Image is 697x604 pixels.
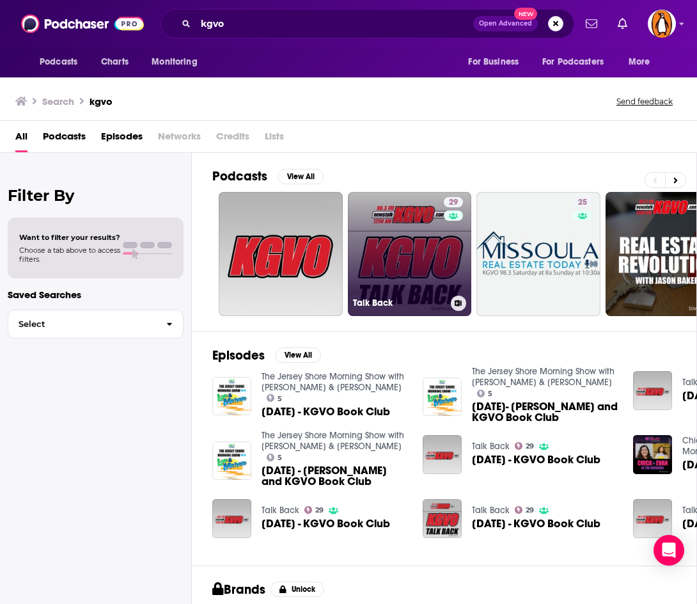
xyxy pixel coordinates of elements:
[19,246,120,264] span: Choose a tab above to access filters.
[542,53,604,71] span: For Podcasters
[212,582,265,598] h2: Brands
[262,465,407,487] span: [DATE] - [PERSON_NAME] and KGVO Book Club
[423,435,462,474] img: Monday, Jan 15 - KGVO Book Club
[262,518,390,529] a: Monday, Sep 19 - KGVO Book Club
[472,401,618,423] span: [DATE]- [PERSON_NAME] and KGVO Book Club
[613,13,632,35] a: Show notifications dropdown
[196,13,473,34] input: Search podcasts, credits, & more...
[472,518,600,529] a: Monday, Jun 17 - KGVO Book Club
[212,168,267,184] h2: Podcasts
[488,391,492,397] span: 5
[472,441,510,452] a: Talk Back
[633,499,672,538] img: Monday, Sep 18 - KGVO Book Club
[8,310,184,338] button: Select
[90,95,113,107] h3: kgvo
[477,390,493,397] a: 5
[42,95,74,107] h3: Search
[265,126,284,152] span: Lists
[212,377,251,416] img: Monday, Jun 17 - KGVO Book Club
[468,53,519,71] span: For Business
[212,499,251,538] img: Monday, Sep 19 - KGVO Book Club
[479,20,532,27] span: Open Advanced
[262,505,299,516] a: Talk Back
[472,505,510,516] a: Talk Back
[8,320,156,328] span: Select
[93,50,136,74] a: Charts
[101,126,143,152] a: Episodes
[270,582,325,597] button: Unlock
[633,435,672,474] img: Tuesday, Jul 1 - KGVO Book Club
[262,371,404,393] a: The Jersey Shore Morning Show with Lou & Michele
[278,455,282,461] span: 5
[472,454,600,465] span: [DATE] - KGVO Book Club
[472,518,600,529] span: [DATE] - KGVO Book Club
[262,430,404,452] a: The Jersey Shore Morning Show with Lou & Michele
[267,454,283,461] a: 5
[449,196,458,209] span: 29
[472,401,618,423] a: Monday, May 20- Downing and KGVO Book Club
[472,366,615,388] a: The Jersey Shore Morning Show with Lou & Michele
[262,465,407,487] a: Monday, Apr 29 - Jon Turk and KGVO Book Club
[278,169,324,184] button: View All
[19,233,120,242] span: Want to filter your results?
[348,192,472,316] a: 29Talk Back
[353,298,446,308] h3: Talk Back
[262,406,390,417] span: [DATE] - KGVO Book Club
[212,168,324,184] a: PodcastsView All
[581,13,602,35] a: Show notifications dropdown
[526,507,534,513] span: 29
[654,535,684,566] div: Open Intercom Messenger
[101,53,129,71] span: Charts
[143,50,214,74] button: open menu
[158,126,201,152] span: Networks
[8,289,184,301] p: Saved Searches
[262,406,390,417] a: Monday, Jun 17 - KGVO Book Club
[629,53,650,71] span: More
[534,50,622,74] button: open menu
[423,377,462,417] img: Monday, May 20- Downing and KGVO Book Club
[444,197,463,207] a: 29
[515,506,535,514] a: 29
[267,394,283,402] a: 5
[633,371,672,410] img: Monday, Dec 19 - KGVO Book Club
[43,126,86,152] a: Podcasts
[514,8,537,20] span: New
[423,499,462,538] img: Monday, Jun 17 - KGVO Book Club
[648,10,676,38] span: Logged in as penguin_portfolio
[304,506,324,514] a: 29
[31,50,94,74] button: open menu
[515,442,535,450] a: 29
[40,53,77,71] span: Podcasts
[21,12,144,36] img: Podchaser - Follow, Share and Rate Podcasts
[8,186,184,205] h2: Filter By
[212,441,251,481] a: Monday, Apr 29 - Jon Turk and KGVO Book Club
[278,396,282,402] span: 5
[212,347,265,363] h2: Episodes
[578,196,587,209] span: 25
[315,507,324,513] span: 29
[212,347,321,363] a: EpisodesView All
[473,16,538,31] button: Open AdvancedNew
[275,347,321,363] button: View All
[620,50,666,74] button: open menu
[648,10,676,38] button: Show profile menu
[613,96,677,107] button: Send feedback
[15,126,27,152] a: All
[476,192,600,316] a: 25
[573,197,592,207] a: 25
[161,9,574,38] div: Search podcasts, credits, & more...
[152,53,197,71] span: Monitoring
[216,126,249,152] span: Credits
[262,518,390,529] span: [DATE] - KGVO Book Club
